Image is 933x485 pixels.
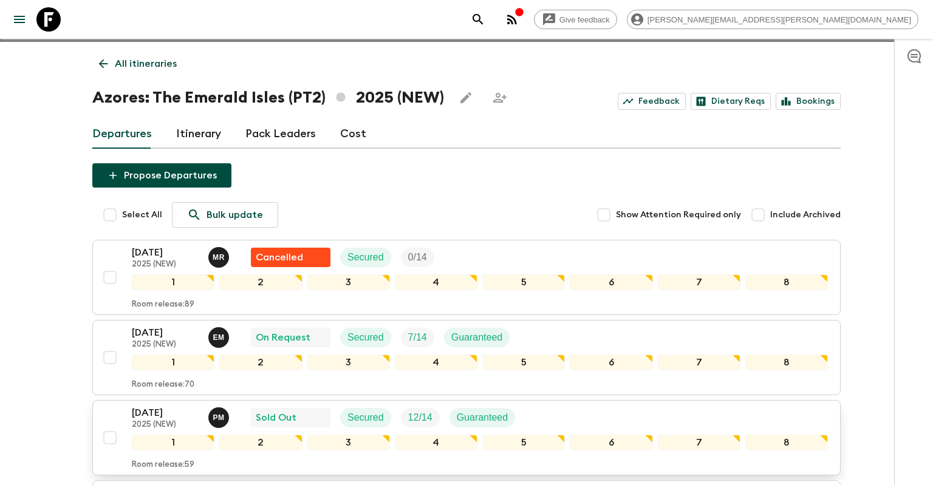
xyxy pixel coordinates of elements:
div: 7 [658,274,740,290]
div: 5 [482,274,565,290]
p: E M [213,333,224,342]
div: 8 [745,435,828,450]
div: 1 [132,435,214,450]
p: 2025 (NEW) [132,260,199,270]
p: 12 / 14 [408,410,432,425]
span: [PERSON_NAME][EMAIL_ADDRESS][PERSON_NAME][DOMAIN_NAME] [641,15,918,24]
div: Secured [340,248,391,267]
div: 8 [745,354,828,370]
p: Guaranteed [451,330,503,345]
span: Eduardo Miranda [208,331,231,341]
div: 6 [570,435,652,450]
p: Sold Out [256,410,296,425]
div: Trip Fill [401,328,434,347]
span: Select All [122,209,162,221]
a: Dietary Reqs [691,93,771,110]
a: Bulk update [172,202,278,228]
a: Bookings [776,93,841,110]
span: Share this itinerary [488,86,512,110]
div: 1 [132,354,214,370]
a: Pack Leaders [245,120,316,149]
p: Secured [347,250,384,265]
p: [DATE] [132,325,199,340]
p: M R [213,253,225,262]
button: EM [208,327,231,348]
button: [DATE]2025 (NEW)Eduardo MirandaOn RequestSecuredTrip FillGuaranteed12345678Room release:70 [92,320,841,395]
span: Include Archived [770,209,841,221]
div: 3 [307,354,390,370]
button: MR [208,247,231,268]
p: Room release: 89 [132,300,194,310]
p: [DATE] [132,245,199,260]
div: 5 [482,354,565,370]
a: Departures [92,120,152,149]
span: Give feedback [553,15,617,24]
a: All itineraries [92,52,183,76]
div: [PERSON_NAME][EMAIL_ADDRESS][PERSON_NAME][DOMAIN_NAME] [627,10,918,29]
div: 6 [570,274,652,290]
a: Itinerary [176,120,221,149]
button: search adventures [466,7,490,32]
p: 0 / 14 [408,250,427,265]
div: 2 [219,354,302,370]
p: Guaranteed [457,410,508,425]
div: 5 [482,435,565,450]
button: [DATE]2025 (NEW)Mario RangelFlash Pack cancellationSecuredTrip Fill12345678Room release:89 [92,240,841,315]
div: Secured [340,408,391,427]
button: [DATE]2025 (NEW)Paula MedeirosSold OutSecuredTrip FillGuaranteed12345678Room release:59 [92,400,841,475]
div: Trip Fill [401,408,440,427]
div: 6 [570,354,652,370]
button: Edit this itinerary [454,86,478,110]
div: 3 [307,435,390,450]
a: Cost [340,120,366,149]
p: 7 / 14 [408,330,427,345]
button: menu [7,7,32,32]
div: 3 [307,274,390,290]
p: 2025 (NEW) [132,340,199,350]
div: Trip Fill [401,248,434,267]
span: Show Attention Required only [616,209,741,221]
a: Give feedback [534,10,617,29]
div: 2 [219,435,302,450]
div: 4 [395,354,477,370]
p: Cancelled [256,250,303,265]
div: 8 [745,274,828,290]
div: 1 [132,274,214,290]
div: 7 [658,435,740,450]
p: All itineraries [115,56,177,71]
div: 2 [219,274,302,290]
span: Mario Rangel [208,251,231,260]
div: 4 [395,435,477,450]
p: Secured [347,330,384,345]
p: Secured [347,410,384,425]
h1: Azores: The Emerald Isles (PT2) 2025 (NEW) [92,86,444,110]
div: 7 [658,354,740,370]
a: Feedback [618,93,686,110]
p: Bulk update [207,208,263,222]
button: Propose Departures [92,163,231,188]
p: Room release: 59 [132,460,194,470]
div: Secured [340,328,391,347]
div: 4 [395,274,477,290]
div: Flash Pack cancellation [251,248,330,267]
p: On Request [256,330,310,345]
